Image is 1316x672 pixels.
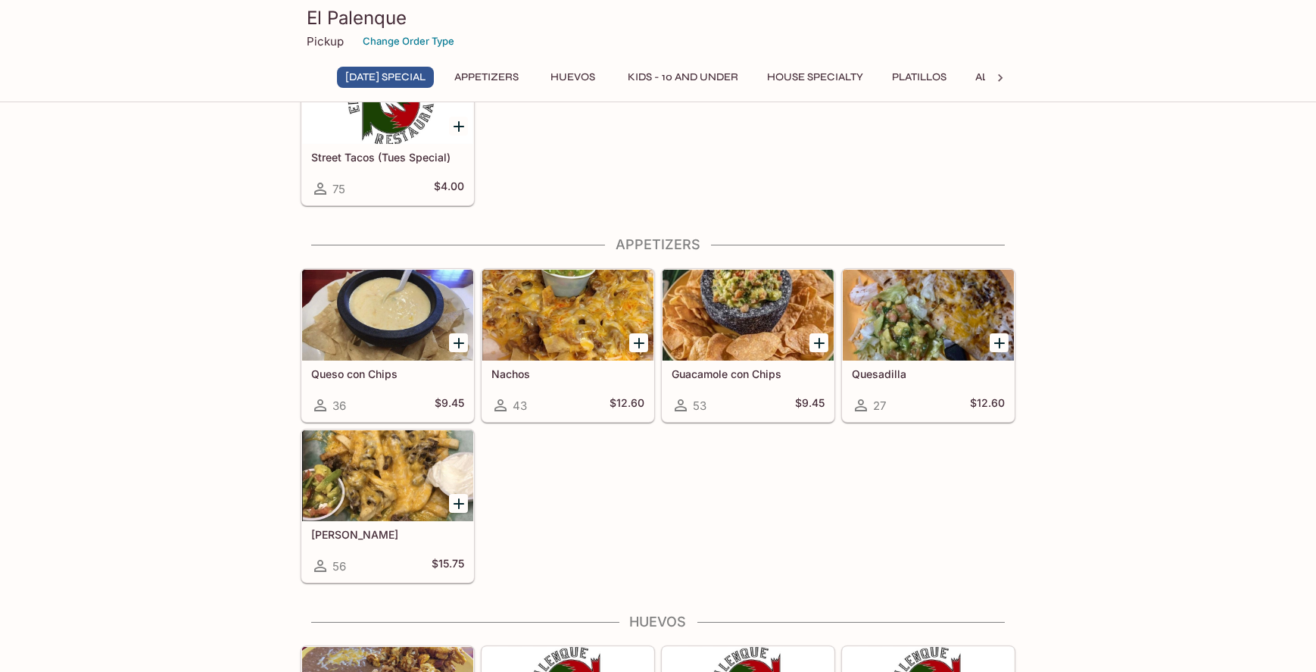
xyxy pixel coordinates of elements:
[435,396,464,414] h5: $9.45
[513,399,527,413] span: 43
[356,30,461,53] button: Change Order Type
[884,67,955,88] button: Platillos
[662,269,834,422] a: Guacamole con Chips53$9.45
[446,67,527,88] button: Appetizers
[432,557,464,575] h5: $15.75
[629,333,648,352] button: Add Nachos
[759,67,872,88] button: House Specialty
[539,67,607,88] button: Huevos
[842,269,1015,422] a: Quesadilla27$12.60
[307,6,1009,30] h3: El Palenque
[332,182,345,196] span: 75
[332,559,346,574] span: 56
[610,396,644,414] h5: $12.60
[301,430,474,583] a: [PERSON_NAME]56$15.75
[307,34,344,48] p: Pickup
[337,67,434,88] button: [DATE] Special
[967,67,1138,88] button: Ala Carte and Side Orders
[672,367,825,380] h5: Guacamole con Chips
[482,270,653,361] div: Nachos
[301,269,474,422] a: Queso con Chips36$9.45
[843,270,1014,361] div: Quesadilla
[990,333,1009,352] button: Add Quesadilla
[970,396,1005,414] h5: $12.60
[482,269,654,422] a: Nachos43$12.60
[332,399,346,413] span: 36
[311,367,464,380] h5: Queso con Chips
[449,117,468,136] button: Add Street Tacos (Tues Special)
[795,396,825,414] h5: $9.45
[491,367,644,380] h5: Nachos
[302,53,473,144] div: Street Tacos (Tues Special)
[809,333,828,352] button: Add Guacamole con Chips
[301,52,474,205] a: Street Tacos (Tues Special)75$4.00
[311,151,464,164] h5: Street Tacos (Tues Special)
[663,270,834,361] div: Guacamole con Chips
[434,180,464,198] h5: $4.00
[302,270,473,361] div: Queso con Chips
[302,430,473,521] div: Carne Asada Fries
[311,528,464,541] h5: [PERSON_NAME]
[852,367,1005,380] h5: Quesadilla
[449,494,468,513] button: Add Carne Asada Fries
[449,333,468,352] button: Add Queso con Chips
[301,236,1015,253] h4: Appetizers
[301,614,1015,630] h4: Huevos
[873,399,886,413] span: 27
[619,67,747,88] button: Kids - 10 and Under
[693,399,706,413] span: 53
